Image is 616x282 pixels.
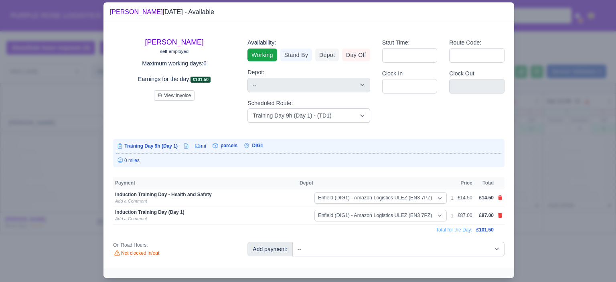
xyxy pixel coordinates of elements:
label: Route Code: [449,38,481,47]
button: View Invoice [154,90,195,101]
a: Add a Comment [115,199,147,203]
p: Earnings for the day: [113,75,235,84]
iframe: Chat Widget [576,243,616,282]
td: mi [190,142,207,150]
td: £87.00 [456,207,474,225]
label: Start Time: [382,38,410,47]
div: Availability: [247,38,370,47]
a: [PERSON_NAME] [110,8,163,15]
th: Depot [298,177,449,189]
a: Day Off [342,49,370,61]
th: Price [456,177,474,189]
div: 0 miles [116,157,501,164]
a: [PERSON_NAME] [145,38,204,46]
div: 1 [451,195,454,201]
p: Maximum working days: [113,59,235,68]
span: DIG1 [252,143,263,148]
label: Clock In [382,69,403,78]
span: £14.50 [479,195,494,201]
span: parcels [221,143,237,148]
div: On Road Hours: [113,242,235,248]
a: Working [247,49,277,61]
a: Depot [315,49,339,61]
span: £101.50 [190,77,211,83]
label: Scheduled Route: [247,99,293,108]
label: Depot: [247,68,264,77]
label: Clock Out [449,69,474,78]
div: Induction Training Day - Health and Safety [115,191,296,198]
td: £14.50 [456,189,474,207]
div: [DATE] - Available [110,7,214,17]
span: Training Day 9h (Day 1) [124,143,178,149]
small: self-employed [160,49,188,54]
th: Total [474,177,496,189]
a: Stand By [280,49,312,61]
div: Induction Training Day (Day 1) [115,209,296,215]
div: Add payment: [247,242,292,256]
span: Total for the Day: [436,227,472,233]
a: Add a Comment [115,216,147,221]
div: Not clocked in/out [113,250,235,257]
u: 6 [203,60,207,67]
span: £101.50 [476,227,494,233]
div: 1 [451,213,454,219]
span: £87.00 [479,213,494,218]
th: Payment [113,177,298,189]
